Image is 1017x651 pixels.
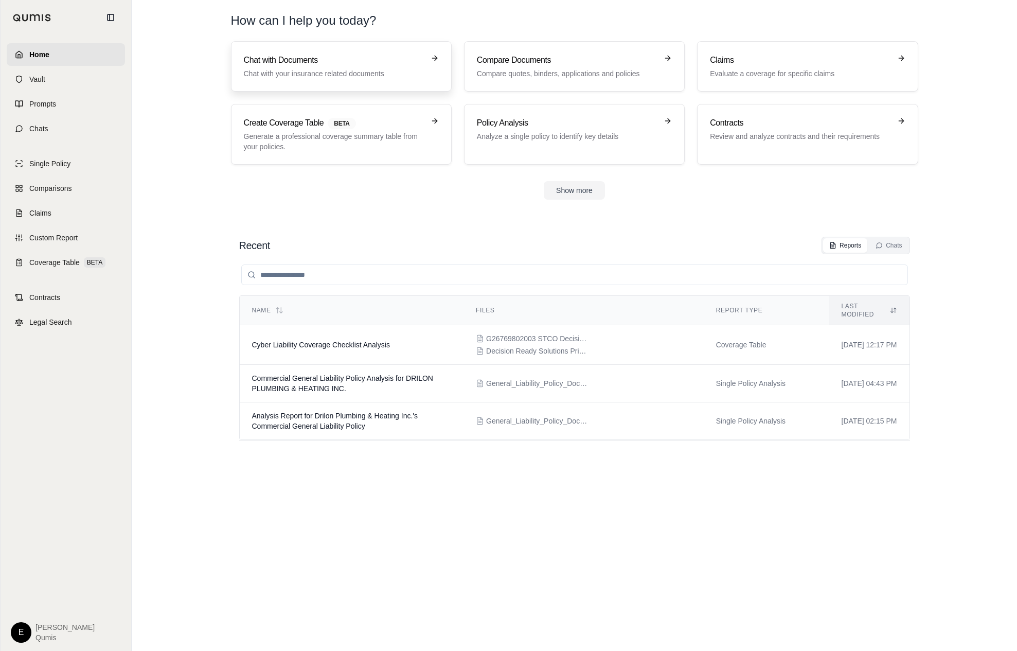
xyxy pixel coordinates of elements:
p: Generate a professional coverage summary table from your policies. [244,131,424,152]
a: ContractsReview and analyze contracts and their requirements [697,104,918,165]
td: [DATE] 04:43 PM [829,365,909,402]
a: Coverage TableBETA [7,251,125,274]
a: Custom Report [7,226,125,249]
span: Contracts [29,292,60,303]
a: Single Policy [7,152,125,175]
a: Claims [7,202,125,224]
span: General_Liability_Policy_Document.pdf [486,416,589,426]
a: Create Coverage TableBETAGenerate a professional coverage summary table from your policies. [231,104,452,165]
span: BETA [328,118,355,129]
div: Last modified [842,302,897,319]
span: [PERSON_NAME] [35,622,95,632]
a: Policy AnalysisAnalyze a single policy to identify key details [464,104,685,165]
p: Chat with your insurance related documents [244,68,424,79]
a: Vault [7,68,125,91]
span: Claims [29,208,51,218]
h1: How can I help you today? [231,12,377,29]
div: Name [252,306,452,314]
span: Coverage Table [29,257,80,268]
h3: Policy Analysis [477,117,657,129]
div: Reports [829,241,861,250]
h3: Compare Documents [477,54,657,66]
a: Compare DocumentsCompare quotes, binders, applications and policies [464,41,685,92]
a: Prompts [7,93,125,115]
span: Vault [29,74,45,84]
span: Qumis [35,632,95,643]
h3: Contracts [710,117,890,129]
span: Home [29,49,49,60]
td: Single Policy Analysis [704,402,829,440]
h3: Create Coverage Table [244,117,424,129]
span: Cyber Liability Coverage Checklist Analysis [252,341,390,349]
span: Legal Search [29,317,72,327]
span: Decision Ready Solutions Primary Quote (1).pdf [486,346,589,356]
a: Chats [7,117,125,140]
span: Chats [29,124,48,134]
span: BETA [84,257,105,268]
span: Single Policy [29,159,70,169]
td: Coverage Table [704,325,829,365]
span: Analysis Report for Drilon Plumbing & Heating Inc.'s Commercial General Liability Policy [252,412,418,430]
a: Chat with DocumentsChat with your insurance related documents [231,41,452,92]
span: Custom Report [29,233,78,243]
span: Commercial General Liability Policy Analysis for DRILON PLUMBING & HEATING INC. [252,374,433,393]
h2: Recent [239,238,270,253]
td: [DATE] 12:17 PM [829,325,909,365]
button: Show more [544,181,605,200]
span: General_Liability_Policy_Document.pdf [486,378,589,389]
td: Single Policy Analysis [704,365,829,402]
p: Compare quotes, binders, applications and policies [477,68,657,79]
span: Prompts [29,99,56,109]
div: E [11,622,31,643]
p: Review and analyze contracts and their requirements [710,131,890,142]
div: Chats [876,241,902,250]
h3: Chat with Documents [244,54,424,66]
th: Report Type [704,296,829,325]
a: Legal Search [7,311,125,333]
button: Reports [823,238,867,253]
th: Files [463,296,704,325]
img: Qumis Logo [13,14,51,22]
td: [DATE] 02:15 PM [829,402,909,440]
h3: Claims [710,54,890,66]
a: Home [7,43,125,66]
button: Collapse sidebar [102,9,119,26]
a: Contracts [7,286,125,309]
button: Chats [869,238,908,253]
p: Analyze a single policy to identify key details [477,131,657,142]
span: Comparisons [29,183,72,193]
a: ClaimsEvaluate a coverage for specific claims [697,41,918,92]
a: Comparisons [7,177,125,200]
p: Evaluate a coverage for specific claims [710,68,890,79]
span: G26769802003 STCO DecisionR2083882283158AM (1).pdf [486,333,589,344]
